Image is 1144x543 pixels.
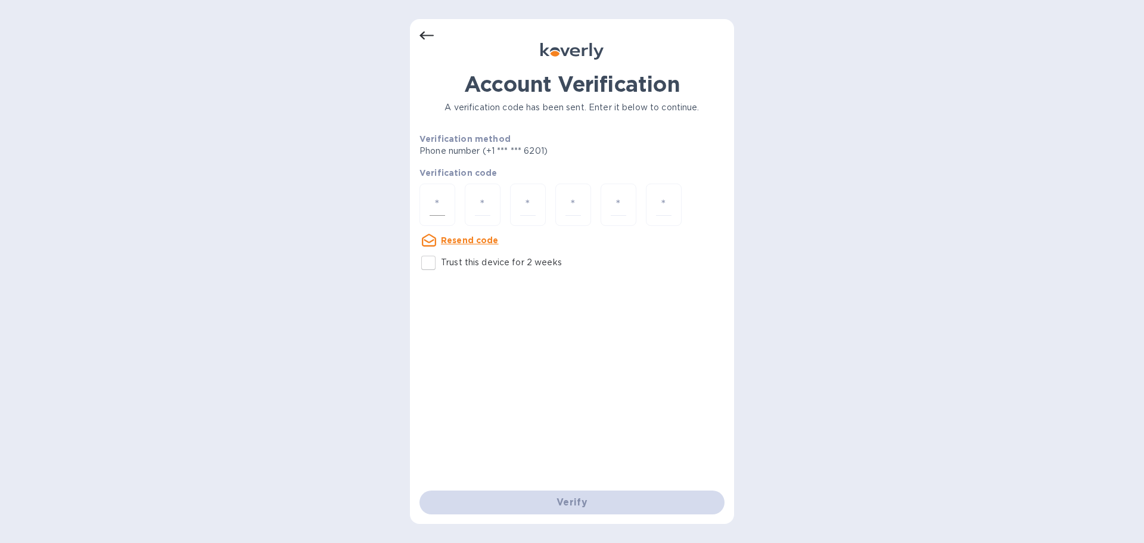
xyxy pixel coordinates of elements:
h1: Account Verification [419,72,725,97]
u: Resend code [441,235,499,245]
b: Verification method [419,134,511,144]
p: Trust this device for 2 weeks [441,256,562,269]
p: Verification code [419,167,725,179]
p: A verification code has been sent. Enter it below to continue. [419,101,725,114]
p: Phone number (+1 *** *** 6201) [419,145,639,157]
